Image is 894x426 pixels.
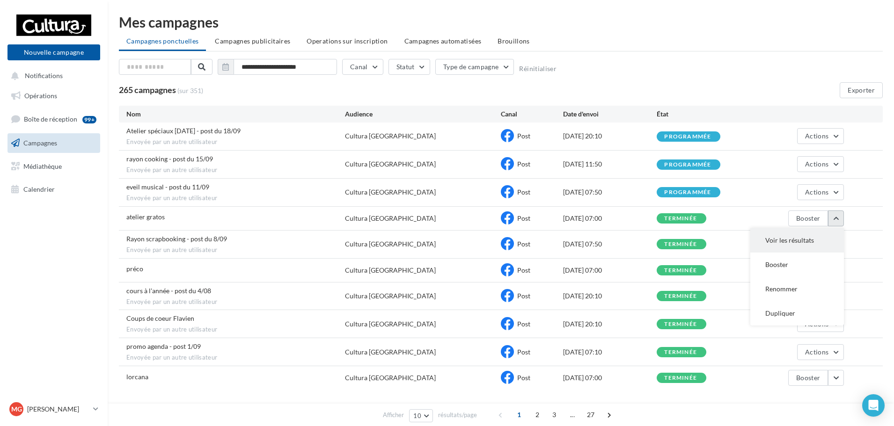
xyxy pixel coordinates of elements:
span: Afficher [383,411,404,419]
span: Post [517,240,530,248]
span: ... [565,407,580,422]
div: terminée [664,375,697,381]
button: Booster [750,253,844,277]
button: Exporter [840,82,883,98]
span: 2 [530,407,545,422]
button: Actions [797,184,844,200]
span: atelier gratos [126,213,165,221]
span: Actions [805,348,828,356]
button: Actions [797,156,844,172]
div: Cultura [GEOGRAPHIC_DATA] [345,266,436,275]
a: Boîte de réception99+ [6,109,102,129]
button: Booster [788,370,828,386]
div: Cultura [GEOGRAPHIC_DATA] [345,159,436,169]
a: Campagnes [6,133,102,153]
span: rayon cooking - post du 15/09 [126,155,213,163]
button: Nouvelle campagne [7,44,100,60]
span: Rayon scrapbooking - post du 8/09 [126,235,227,243]
span: Opérations [24,92,57,100]
div: terminée [664,349,697,355]
span: Envoyée par un autre utilisateur [126,354,345,362]
span: Envoyée par un autre utilisateur [126,138,345,146]
div: terminée [664,267,697,274]
div: [DATE] 20:10 [563,291,657,301]
div: programmée [664,134,711,140]
span: Actions [805,188,828,196]
div: [DATE] 07:00 [563,214,657,223]
span: Operations sur inscription [307,37,388,45]
span: Actions [805,132,828,140]
p: [PERSON_NAME] [27,404,89,414]
span: Envoyée par un autre utilisateur [126,194,345,202]
div: [DATE] 07:50 [563,188,657,197]
span: Envoyée par un autre utilisateur [126,298,345,306]
span: Boîte de réception [24,115,77,123]
span: Post [517,266,530,274]
div: Date d'envoi [563,109,657,119]
span: Post [517,132,530,140]
span: Post [517,348,530,356]
span: Campagnes publicitaires [215,37,290,45]
a: Calendrier [6,180,102,199]
div: Cultura [GEOGRAPHIC_DATA] [345,319,436,329]
span: eveil musical - post du 11/09 [126,183,209,191]
span: promo agenda - post 1/09 [126,342,201,350]
div: [DATE] 20:10 [563,319,657,329]
div: Open Intercom Messenger [862,394,885,417]
div: Cultura [GEOGRAPHIC_DATA] [345,188,436,197]
span: cours à l'année - post du 4/08 [126,287,211,295]
span: (sur 351) [177,86,203,95]
div: [DATE] 07:00 [563,266,657,275]
span: 1 [512,407,527,422]
div: [DATE] 07:00 [563,373,657,383]
span: Post [517,188,530,196]
span: Notifications [25,72,63,80]
button: Dupliquer [750,301,844,325]
span: Post [517,320,530,328]
button: 10 [409,409,433,422]
span: 265 campagnes [119,85,176,95]
div: Cultura [GEOGRAPHIC_DATA] [345,347,436,357]
span: Post [517,374,530,382]
div: Nom [126,109,345,119]
span: Envoyée par un autre utilisateur [126,246,345,254]
button: Réinitialiser [519,65,557,72]
span: Envoyée par un autre utilisateur [126,325,345,334]
span: préco [126,265,143,273]
button: Actions [797,344,844,360]
div: [DATE] 07:50 [563,239,657,249]
a: Opérations [6,86,102,106]
span: Calendrier [23,185,55,193]
span: Post [517,214,530,222]
span: résultats/page [438,411,477,419]
span: lorcana [126,373,148,381]
span: Actions [805,160,828,168]
span: 10 [413,412,421,419]
div: terminée [664,321,697,327]
button: Voir les résultats [750,228,844,253]
div: [DATE] 20:10 [563,131,657,141]
button: Renommer [750,277,844,301]
div: Mes campagnes [119,15,883,29]
button: Booster [788,210,828,226]
span: Post [517,160,530,168]
div: 99+ [82,116,96,123]
span: Campagnes [23,139,57,147]
button: Type de campagne [435,59,514,75]
div: programmée [664,189,711,195]
div: Cultura [GEOGRAPHIC_DATA] [345,131,436,141]
div: Cultura [GEOGRAPHIC_DATA] [345,214,436,223]
div: Cultura [GEOGRAPHIC_DATA] [345,373,436,383]
span: Campagnes automatisées [404,37,482,45]
div: Audience [345,109,501,119]
button: Statut [388,59,430,75]
button: Actions [797,128,844,144]
span: MG [11,404,22,414]
span: Post [517,292,530,300]
div: terminée [664,293,697,299]
span: Atelier spéciaux halloween - post du 18/09 [126,127,241,135]
div: programmée [664,162,711,168]
button: Canal [342,59,383,75]
div: Cultura [GEOGRAPHIC_DATA] [345,239,436,249]
div: [DATE] 07:10 [563,347,657,357]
